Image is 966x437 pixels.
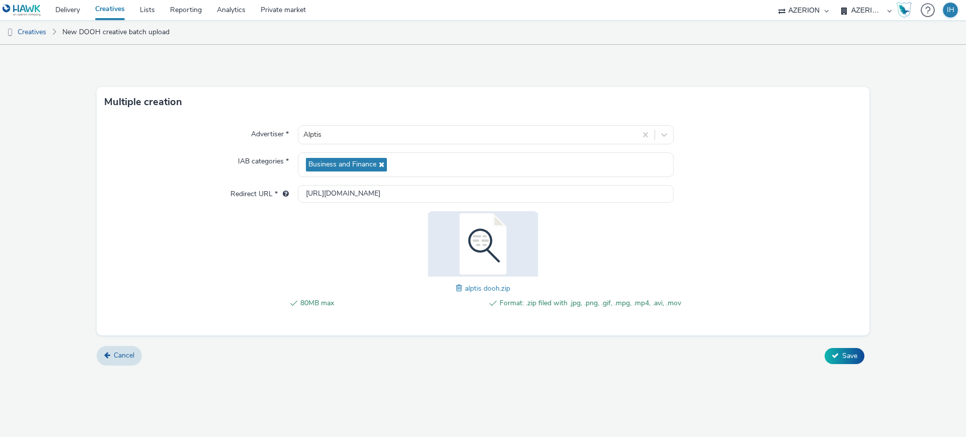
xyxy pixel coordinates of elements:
span: Business and Finance [308,160,376,169]
span: Format: .zip filed with .jpg, .png, .gif, .mpg, .mp4, .avi, .mov [500,297,681,309]
label: IAB categories * [234,152,293,166]
img: Hawk Academy [897,2,912,18]
a: New DOOH creative batch upload [57,20,175,44]
button: Save [825,348,864,364]
img: undefined Logo [3,4,41,17]
span: Cancel [114,351,134,360]
a: Cancel [97,346,142,365]
input: url... [298,185,674,203]
img: dooh [5,28,15,38]
label: Redirect URL * [226,185,293,199]
img: alptis dooh.zip [418,211,548,277]
div: IH [947,3,954,18]
span: 80MB max [300,297,482,309]
span: alptis dooh.zip [465,284,510,293]
div: URL will be used as a validation URL with some SSPs and it will be the redirection URL of your cr... [278,189,289,199]
span: Save [842,351,857,361]
h3: Multiple creation [104,95,182,110]
label: Advertiser * [247,125,293,139]
a: Hawk Academy [897,2,916,18]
